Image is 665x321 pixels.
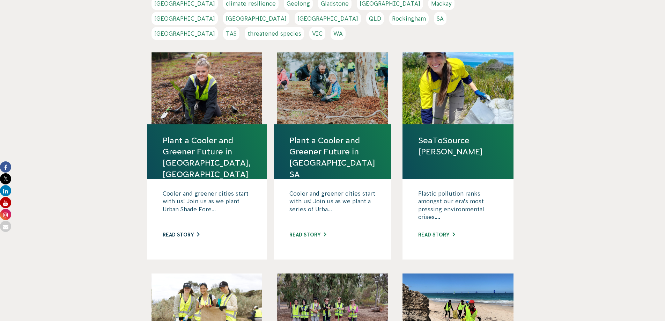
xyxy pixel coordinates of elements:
[418,190,498,225] p: Plastic pollution ranks amongst our era’s most pressing environmental crises....
[389,12,429,25] a: Rockingham
[163,190,251,225] p: Cooler and greener cities start with us! Join us as we plant Urban Shade Fore...
[223,27,239,40] a: TAS
[289,232,326,238] a: Read story
[163,135,251,180] a: Plant a Cooler and Greener Future in [GEOGRAPHIC_DATA], [GEOGRAPHIC_DATA]
[223,12,289,25] a: [GEOGRAPHIC_DATA]
[366,12,384,25] a: QLD
[152,27,218,40] a: [GEOGRAPHIC_DATA]
[245,27,304,40] a: threatened species
[289,135,375,180] a: Plant a Cooler and Greener Future in [GEOGRAPHIC_DATA] SA
[152,12,218,25] a: [GEOGRAPHIC_DATA]
[309,27,325,40] a: VIC
[331,27,346,40] a: WA
[163,232,199,238] a: Read story
[418,135,498,157] a: SeaToSource [PERSON_NAME]
[434,12,446,25] a: SA
[289,190,375,225] p: Cooler and greener cities start with us! Join us as we plant a series of Urba...
[418,232,455,238] a: Read story
[295,12,361,25] a: [GEOGRAPHIC_DATA]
